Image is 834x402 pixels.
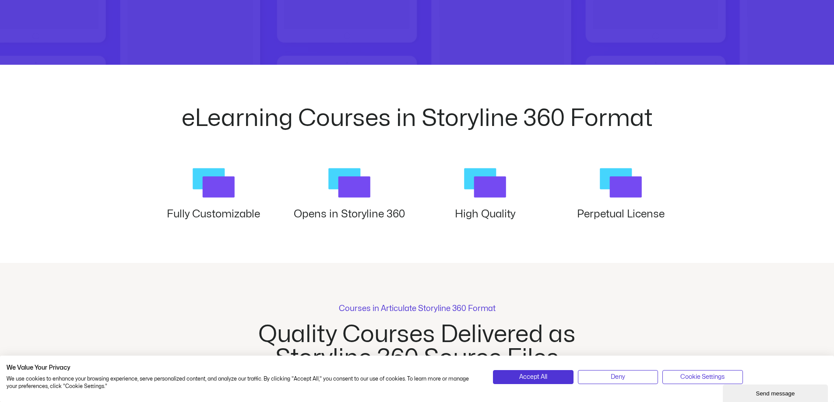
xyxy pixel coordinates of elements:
span: Opens in Storyline 360 [294,209,405,219]
span: High Quality [455,209,515,219]
h2: Quality Courses Delivered as Storyline 360 Source Files [234,323,600,370]
p: We use cookies to enhance your browsing experience, serve personalized content, and analyze our t... [7,375,480,390]
span: Deny [611,372,625,382]
span: Perpetual License [577,209,665,219]
button: Accept all cookies [493,370,573,384]
span: Accept All [519,372,547,382]
button: Deny all cookies [578,370,658,384]
button: Adjust cookie preferences [662,370,743,384]
span: Cookie Settings [680,372,725,382]
h2: eLearning Courses in Storyline 360 Format [146,107,689,130]
iframe: chat widget [723,383,830,402]
span: Fully Customizable [167,209,260,219]
p: Courses in Articulate Storyline 360 Format [339,305,496,313]
h2: We Value Your Privacy [7,364,480,372]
